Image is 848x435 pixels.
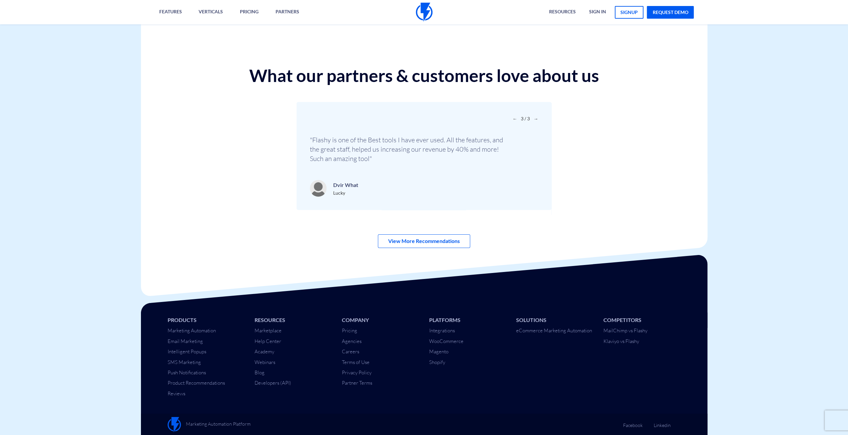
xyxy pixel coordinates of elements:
span: Next slide [533,116,538,121]
a: request demo [647,6,694,19]
a: Careers [342,348,359,355]
li: Competitors [603,316,681,324]
p: Dvir What [333,180,358,190]
li: Company [342,316,419,324]
a: View More Recommendations [378,234,470,248]
a: Product Recommendations [168,380,225,386]
a: Intelligent Popups [168,348,206,355]
span: Previous slide [512,116,517,121]
a: Marketing Automation Platform [168,417,251,432]
a: Marketing Automation [168,327,216,334]
li: Solutions [516,316,593,324]
li: Products [168,316,245,324]
a: Terms of Use [342,359,370,365]
a: Facebook [623,417,642,429]
a: Linkedin [653,417,670,429]
li: Resources [255,316,332,324]
a: Shopify [429,359,445,365]
a: signup [615,6,643,19]
a: WooCommerce [429,338,463,344]
a: Agencies [342,338,362,344]
a: Developers (API) [255,380,291,386]
a: SMS Marketing [168,359,201,365]
span: Lucky [333,190,345,196]
a: MailChimp vs Flashy [603,327,647,334]
img: Flashy [168,417,181,432]
a: Webinars [255,359,275,365]
a: Magento [429,348,448,355]
img: unknown-user.jpg [310,180,327,197]
a: Help Center [255,338,281,344]
p: "Flashy is one of the Best tools I have ever used. All the features, and the great staff, helped ... [310,135,510,163]
a: Reviews [168,390,185,397]
span: 3 / 3 [518,116,532,121]
a: Marketplace [255,327,282,334]
a: Klaviyo vs Flashy [603,338,639,344]
a: eCommerce Marketing Automation [516,327,592,334]
a: Partner Terms [342,380,372,386]
a: Integrations [429,327,454,334]
div: 3 / 3 [297,102,551,210]
li: Platforms [429,316,506,324]
a: Pricing [342,327,357,334]
a: Blog [255,369,265,376]
a: Email Marketing [168,338,203,344]
a: Academy [255,348,274,355]
a: Push Notifications [168,369,206,376]
a: Privacy Policy [342,369,372,376]
h2: What our partners & customers love about us [141,66,707,85]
